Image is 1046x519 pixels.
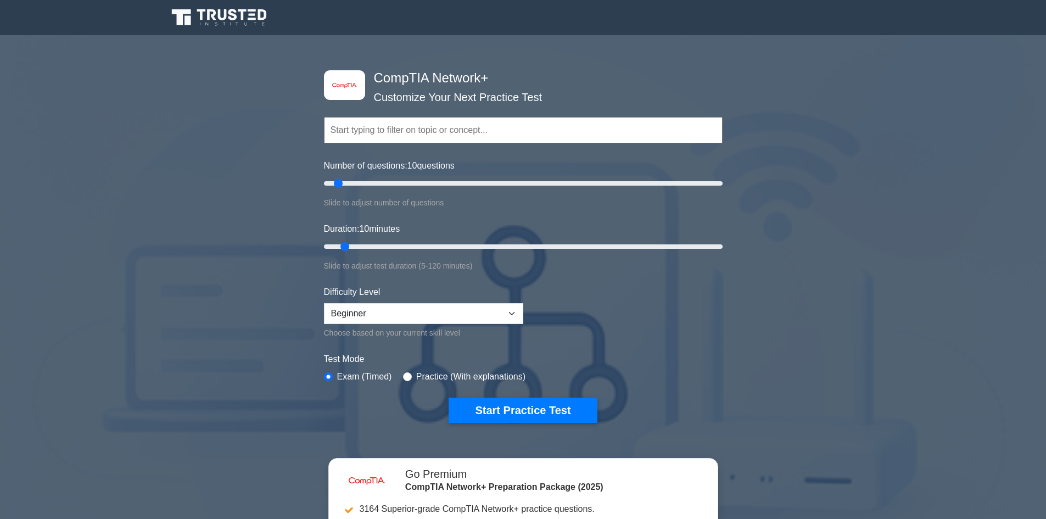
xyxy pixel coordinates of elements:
[324,196,723,209] div: Slide to adjust number of questions
[359,224,369,233] span: 10
[337,370,392,383] label: Exam (Timed)
[324,286,381,299] label: Difficulty Level
[324,259,723,272] div: Slide to adjust test duration (5-120 minutes)
[407,161,417,170] span: 10
[324,353,723,366] label: Test Mode
[324,117,723,143] input: Start typing to filter on topic or concept...
[416,370,525,383] label: Practice (With explanations)
[449,398,597,423] button: Start Practice Test
[324,159,455,172] label: Number of questions: questions
[370,70,669,86] h4: CompTIA Network+
[324,326,523,339] div: Choose based on your current skill level
[324,222,400,236] label: Duration: minutes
